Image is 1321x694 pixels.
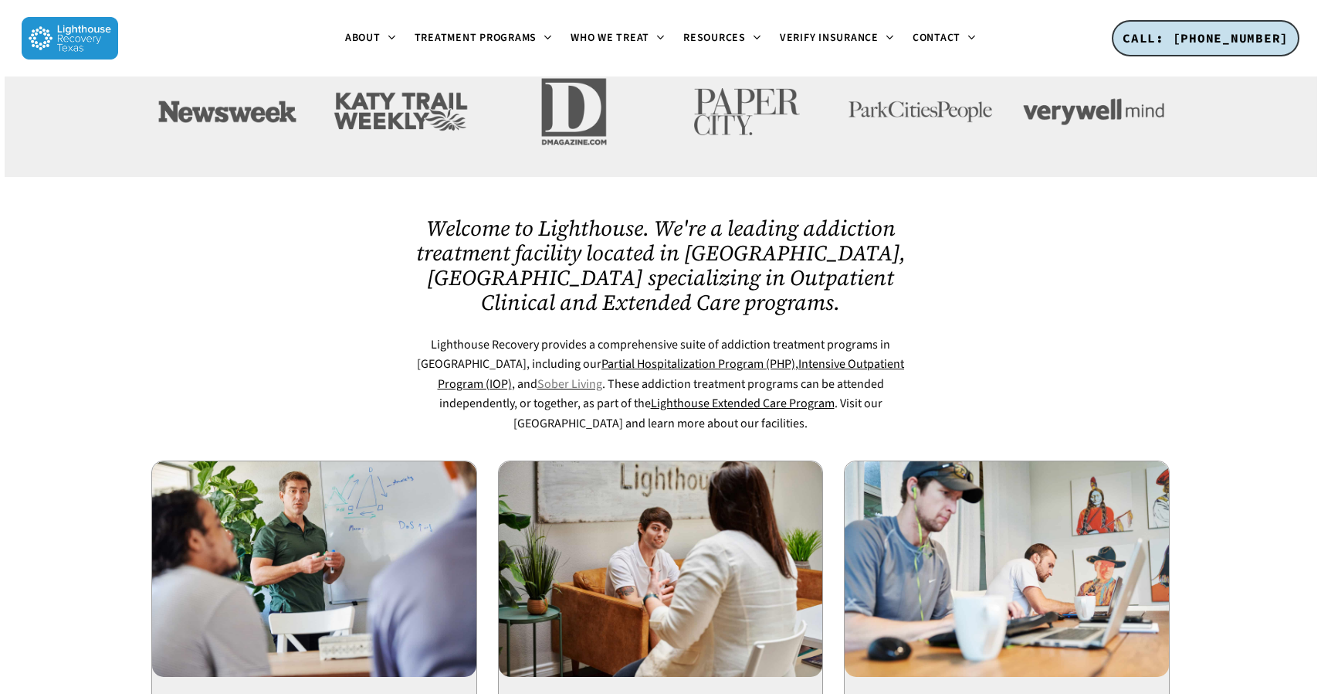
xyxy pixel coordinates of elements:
[780,30,879,46] span: Verify Insurance
[411,335,909,434] p: Lighthouse Recovery provides a comprehensive suite of addiction treatment programs in [GEOGRAPHIC...
[537,376,602,393] a: Sober Living
[683,30,746,46] span: Resources
[771,32,903,45] a: Verify Insurance
[674,32,771,45] a: Resources
[405,32,562,45] a: Treatment Programs
[336,32,405,45] a: About
[913,30,960,46] span: Contact
[561,32,674,45] a: Who We Treat
[601,356,795,373] a: Partial Hospitalization Program (PHP)
[903,32,985,45] a: Contact
[571,30,649,46] span: Who We Treat
[1112,20,1299,57] a: CALL: [PHONE_NUMBER]
[411,216,909,315] h2: Welcome to Lighthouse. We're a leading addiction treatment facility located in [GEOGRAPHIC_DATA],...
[1123,30,1289,46] span: CALL: [PHONE_NUMBER]
[415,30,537,46] span: Treatment Programs
[438,356,905,393] a: Intensive Outpatient Program (IOP)
[651,395,835,412] a: Lighthouse Extended Care Program
[22,17,118,60] img: Lighthouse Recovery Texas
[345,30,381,46] span: About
